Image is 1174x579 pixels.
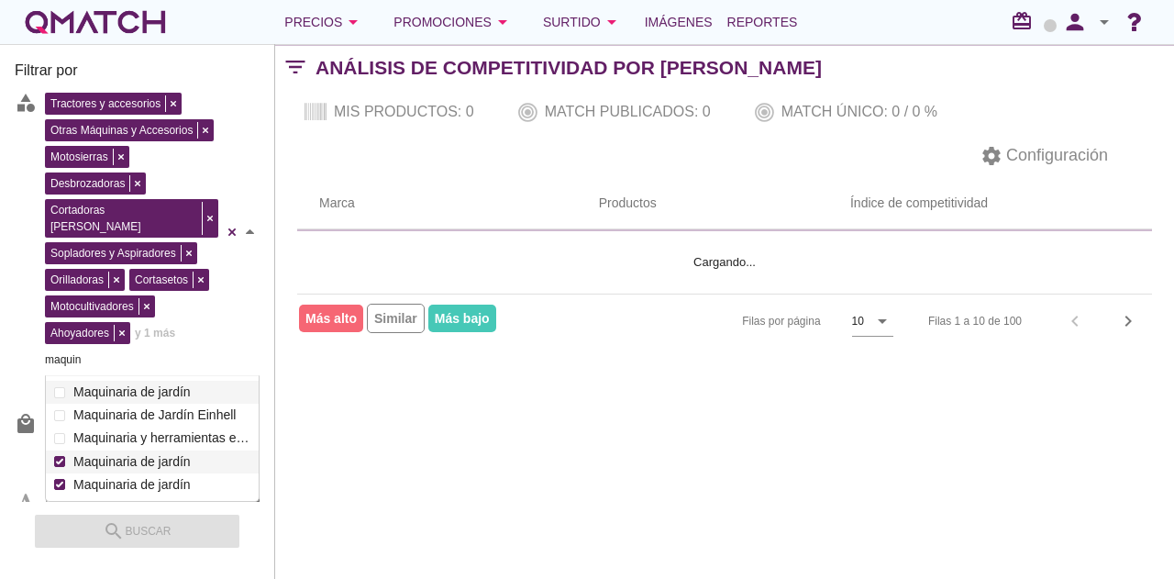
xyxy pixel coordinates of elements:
[316,53,822,83] h2: Análisis de competitividad por [PERSON_NAME]
[928,313,1022,329] div: Filas 1 a 10 de 100
[637,4,720,40] a: Imágenes
[577,178,686,229] th: Productos: Not sorted.
[46,272,108,288] span: Orilladoras
[275,67,316,68] i: filter_list
[1093,11,1115,33] i: arrow_drop_down
[46,149,113,165] span: Motosierras
[1011,10,1040,32] i: redeem
[46,202,202,235] span: Cortadoras [PERSON_NAME]
[46,298,138,315] span: Motocultivadores
[22,4,169,40] a: white-qmatch-logo
[428,305,496,332] span: Más bajo
[645,11,713,33] span: Imágenes
[686,178,1152,229] th: Índice de competitividad: Not sorted.
[223,88,241,375] div: Clear all
[1002,143,1108,168] span: Configuración
[135,324,175,342] span: y 1 más
[492,11,514,33] i: arrow_drop_down
[393,11,514,33] div: Promociones
[69,404,254,427] label: Maquinaria de Jardín Einhell
[341,253,1108,272] p: Cargando...
[966,139,1123,173] button: Configuración
[559,295,893,348] div: Filas por página
[1057,9,1093,35] i: person
[367,304,425,333] span: Similar
[69,381,254,404] label: Maquinaria de jardín
[130,272,193,288] span: Cortasetos
[46,325,114,341] span: Ahoyadores
[299,305,363,332] span: Más alto
[46,122,197,139] span: Otras Máquinas y Accesorios
[1117,310,1139,332] i: chevron_right
[69,427,254,450] label: Maquinaria y herramientas estacionarias
[46,175,129,192] span: Desbrozadoras
[871,310,893,332] i: arrow_drop_down
[720,4,805,40] a: Reportes
[342,11,364,33] i: arrow_drop_down
[284,11,364,33] div: Precios
[297,178,577,229] th: Marca: Not sorted.
[543,11,623,33] div: Surtido
[727,11,798,33] span: Reportes
[15,92,37,114] i: category
[69,473,254,496] label: Maquinaria de jardín
[601,11,623,33] i: arrow_drop_down
[528,4,637,40] button: Surtido
[46,95,165,112] span: Tractores y accesorios
[15,413,37,435] i: local_mall
[46,245,181,262] span: Sopladores y Aspiradores
[270,4,379,40] button: Precios
[980,145,1002,167] i: settings
[69,451,254,473] label: Maquinaria de jardín
[852,313,864,329] div: 10
[379,4,528,40] button: Promociones
[15,60,260,89] h3: Filtrar por
[1112,305,1145,338] button: Next page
